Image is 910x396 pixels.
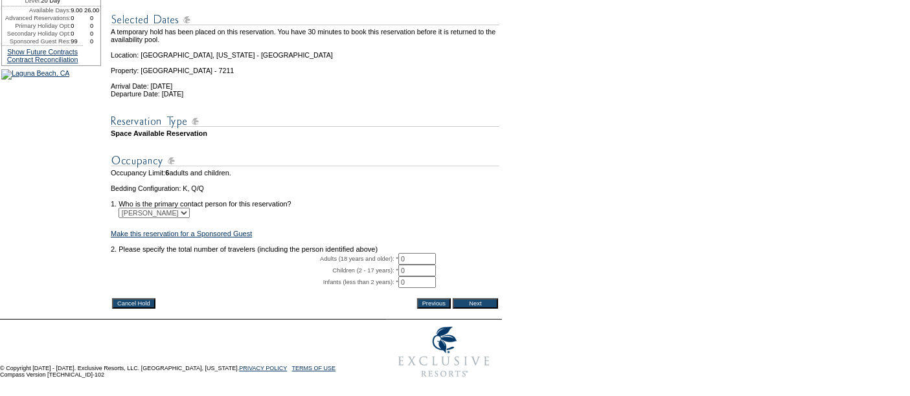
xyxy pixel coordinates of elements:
[111,90,499,98] td: Departure Date: [DATE]
[2,14,71,22] td: Advanced Reservations:
[71,38,83,45] td: 99
[2,30,71,38] td: Secondary Holiday Opt:
[417,298,451,309] input: Previous
[71,30,83,38] td: 0
[71,14,83,22] td: 0
[7,56,78,63] a: Contract Reconciliation
[111,59,499,74] td: Property: [GEOGRAPHIC_DATA] - 7211
[239,365,287,371] a: PRIVACY POLICY
[111,276,398,288] td: Infants (less than 2 years): *
[165,169,169,177] span: 6
[111,153,499,169] img: subTtlOccupancy.gif
[83,30,100,38] td: 0
[83,38,100,45] td: 0
[111,74,499,90] td: Arrival Date: [DATE]
[83,14,100,22] td: 0
[71,6,83,14] td: 9.00
[111,129,499,137] td: Space Available Reservation
[111,245,499,253] td: 2. Please specify the total number of travelers (including the person identified above)
[111,192,499,208] td: 1. Who is the primary contact person for this reservation?
[292,365,336,371] a: TERMS OF USE
[1,69,69,80] img: Laguna Beach, CA
[386,320,502,384] img: Exclusive Resorts
[453,298,498,309] input: Next
[112,298,155,309] input: Cancel Hold
[111,12,499,28] img: subTtlSelectedDates.gif
[83,6,100,14] td: 26.00
[111,43,499,59] td: Location: [GEOGRAPHIC_DATA], [US_STATE] - [GEOGRAPHIC_DATA]
[2,38,71,45] td: Sponsored Guest Res:
[111,265,398,276] td: Children (2 - 17 years): *
[111,184,499,192] td: Bedding Configuration: K, Q/Q
[111,253,398,265] td: Adults (18 years and older): *
[111,28,499,43] td: A temporary hold has been placed on this reservation. You have 30 minutes to book this reservatio...
[111,230,252,237] a: Make this reservation for a Sponsored Guest
[111,169,499,177] td: Occupancy Limit: adults and children.
[71,22,83,30] td: 0
[7,48,78,56] a: Show Future Contracts
[83,22,100,30] td: 0
[2,6,71,14] td: Available Days:
[111,113,499,129] img: subTtlResType.gif
[2,22,71,30] td: Primary Holiday Opt:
